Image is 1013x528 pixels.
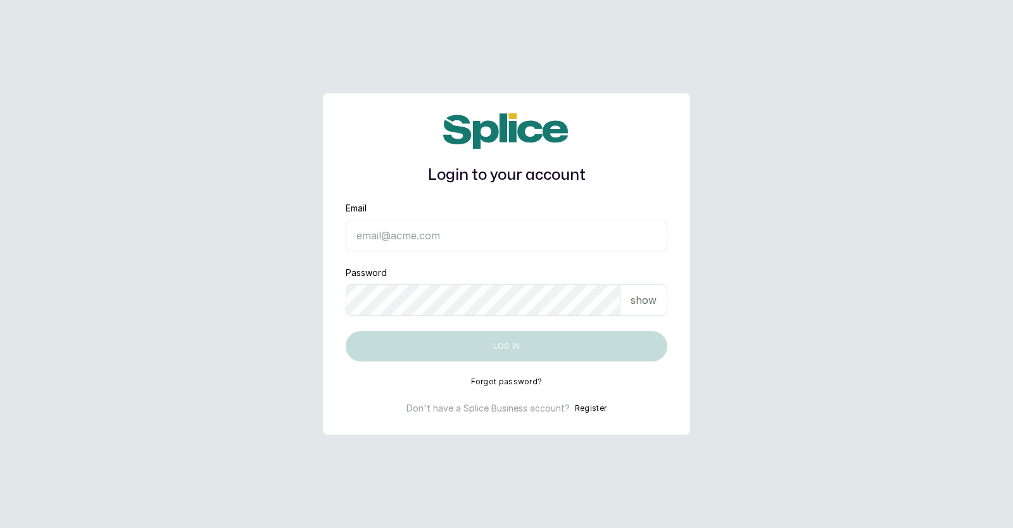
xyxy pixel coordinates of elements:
button: Register [575,402,607,415]
label: Email [346,202,367,215]
p: show [631,292,657,308]
input: email@acme.com [346,220,667,251]
h1: Login to your account [346,164,667,187]
button: Log in [346,331,667,361]
p: Don't have a Splice Business account? [406,402,570,415]
label: Password [346,267,387,279]
button: Forgot password? [471,377,543,387]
